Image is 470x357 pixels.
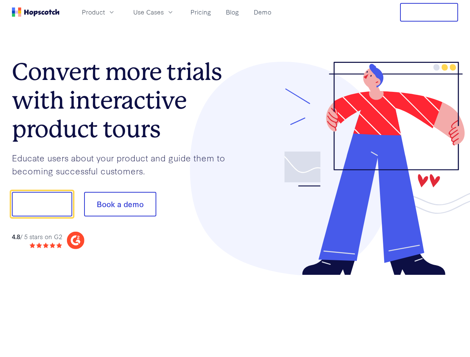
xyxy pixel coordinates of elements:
a: Demo [251,6,274,18]
a: Home [12,7,60,17]
span: Use Cases [133,7,164,17]
a: Blog [223,6,242,18]
button: Use Cases [129,6,179,18]
button: Free Trial [400,3,458,22]
button: Product [77,6,120,18]
button: Show me! [12,192,72,216]
h1: Convert more trials with interactive product tours [12,58,235,143]
span: Product [82,7,105,17]
div: / 5 stars on G2 [12,232,62,241]
p: Educate users about your product and guide them to becoming successful customers. [12,151,235,177]
strong: 4.8 [12,232,20,241]
button: Book a demo [84,192,156,216]
a: Pricing [188,6,214,18]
